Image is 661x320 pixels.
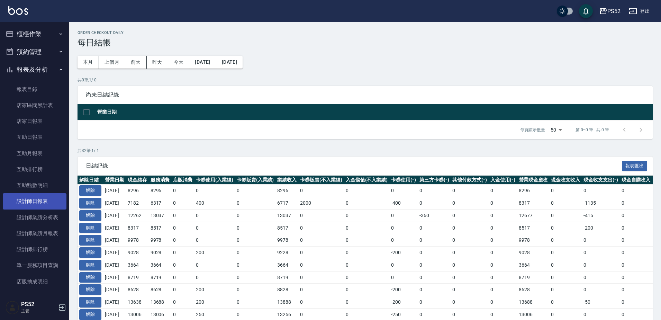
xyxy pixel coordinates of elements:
td: 0 [451,234,489,247]
td: 0 [389,234,418,247]
a: 報表匯出 [622,162,648,169]
td: 8317 [517,197,550,210]
td: -50 [582,296,620,309]
td: 0 [344,247,390,259]
td: [DATE] [103,259,126,271]
button: 解除 [79,284,101,295]
a: 互助點數明細 [3,177,66,193]
td: 9028 [149,247,172,259]
a: 店家日報表 [3,113,66,129]
td: 0 [171,222,194,234]
td: 8517 [149,222,172,234]
th: 店販消費 [171,176,194,185]
td: 0 [235,296,276,309]
button: [DATE] [189,56,216,69]
td: 0 [418,271,451,284]
td: 0 [582,259,620,271]
button: PS52 [596,4,623,18]
td: 0 [489,234,517,247]
td: 0 [418,234,451,247]
td: 0 [171,247,194,259]
td: 0 [451,284,489,296]
td: 13037 [149,209,172,222]
td: 0 [298,185,344,197]
td: 0 [389,222,418,234]
button: 櫃檯作業 [3,25,66,43]
th: 現金自購收入 [620,176,652,185]
button: 昨天 [147,56,168,69]
button: 報表匯出 [622,161,648,171]
img: Logo [8,6,28,15]
td: 13688 [517,296,550,309]
td: 0 [171,259,194,271]
td: 0 [235,234,276,247]
td: 0 [344,259,390,271]
span: 尚未日結紀錄 [86,91,644,98]
img: Person [6,301,19,314]
button: 客戶管理 [3,292,66,310]
th: 其他付款方式(-) [451,176,489,185]
th: 業績收入 [275,176,298,185]
td: -200 [389,296,418,309]
td: 0 [298,259,344,271]
td: -200 [389,284,418,296]
th: 入金使用(-) [489,176,517,185]
p: 主管 [21,308,56,314]
td: 8517 [275,222,298,234]
td: 13638 [126,296,149,309]
td: 3664 [517,259,550,271]
td: 400 [194,197,235,210]
td: 0 [489,259,517,271]
td: 0 [235,185,276,197]
td: 12262 [126,209,149,222]
td: 0 [235,209,276,222]
td: 0 [344,234,390,247]
th: 現金收支支出(-) [582,176,620,185]
td: 0 [451,197,489,210]
td: 9978 [275,234,298,247]
td: 9978 [149,234,172,247]
td: 0 [549,259,582,271]
p: 第 0–0 筆 共 0 筆 [576,127,609,133]
th: 卡券使用(入業績) [194,176,235,185]
td: 0 [418,259,451,271]
td: 0 [235,284,276,296]
div: 50 [548,121,564,139]
button: 前天 [125,56,147,69]
td: 0 [194,271,235,284]
th: 卡券販賣(不入業績) [298,176,344,185]
td: 0 [171,284,194,296]
td: 0 [620,259,652,271]
button: 解除 [79,198,101,208]
h5: PS52 [21,301,56,308]
button: 上個月 [99,56,125,69]
td: 0 [582,185,620,197]
td: 8719 [149,271,172,284]
td: 0 [235,197,276,210]
td: 0 [620,247,652,259]
span: 日結紀錄 [86,162,622,169]
td: 8317 [126,222,149,234]
td: 0 [171,185,194,197]
td: 0 [549,197,582,210]
a: 單一服務項目查詢 [3,257,66,273]
td: [DATE] [103,296,126,309]
td: 8719 [275,271,298,284]
td: 13688 [149,296,172,309]
th: 卡券販賣(入業績) [235,176,276,185]
th: 現金結存 [126,176,149,185]
button: 登出 [626,5,653,18]
td: 0 [451,209,489,222]
td: 0 [418,284,451,296]
td: 0 [549,222,582,234]
td: 0 [418,197,451,210]
button: save [579,4,593,18]
p: 每頁顯示數量 [520,127,545,133]
th: 營業日期 [96,104,653,121]
td: 0 [298,271,344,284]
td: 0 [620,222,652,234]
td: 0 [344,209,390,222]
td: 0 [620,185,652,197]
p: 共 32 筆, 1 / 1 [78,148,653,154]
td: 0 [451,222,489,234]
